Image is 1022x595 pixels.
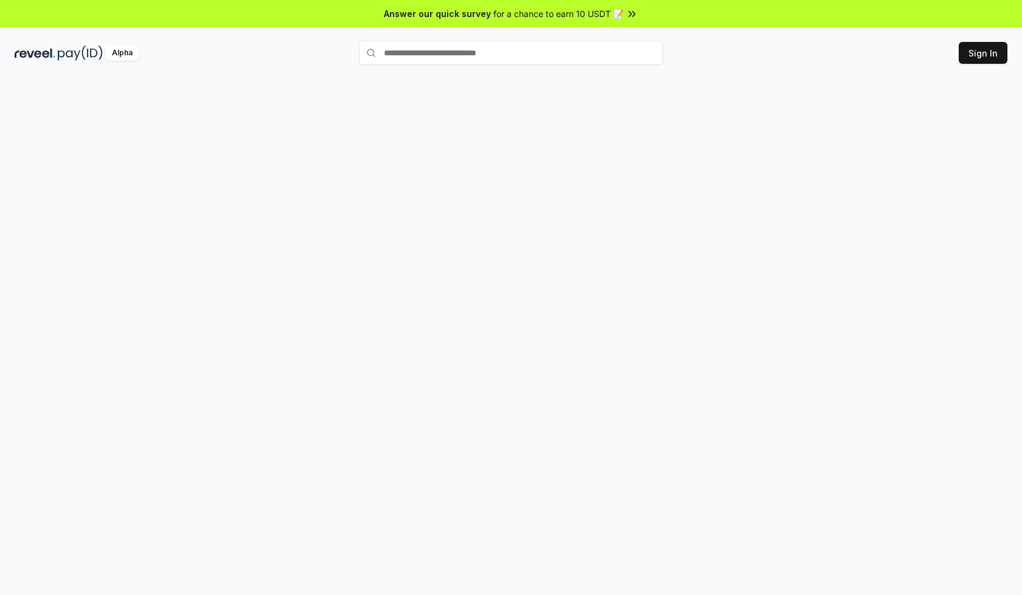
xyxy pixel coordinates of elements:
[384,7,491,20] span: Answer our quick survey
[493,7,624,20] span: for a chance to earn 10 USDT 📝
[15,46,55,61] img: reveel_dark
[58,46,103,61] img: pay_id
[105,46,139,61] div: Alpha
[959,42,1007,64] button: Sign In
